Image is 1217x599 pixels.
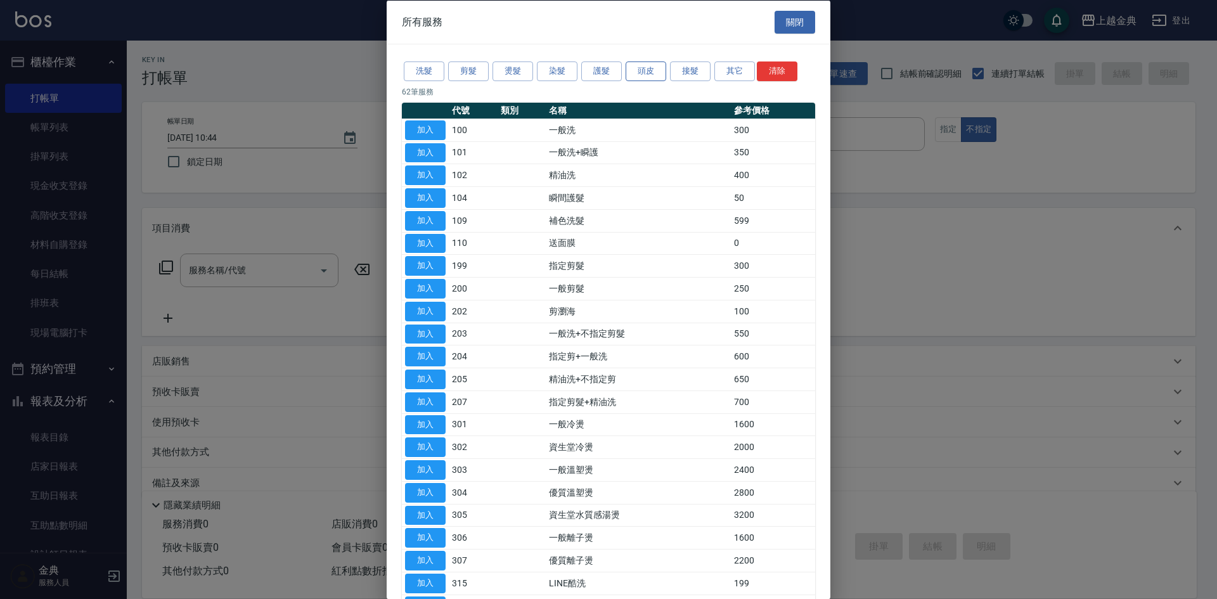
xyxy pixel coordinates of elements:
[546,323,731,345] td: 一般洗+不指定剪髮
[731,323,815,345] td: 550
[731,300,815,323] td: 100
[731,413,815,436] td: 1600
[404,61,444,81] button: 洗髮
[449,526,498,549] td: 306
[731,141,815,164] td: 350
[405,188,446,208] button: 加入
[757,61,797,81] button: 清除
[449,102,498,119] th: 代號
[731,572,815,595] td: 199
[731,549,815,572] td: 2200
[626,61,666,81] button: 頭皮
[546,209,731,232] td: 補色洗髮
[405,143,446,162] button: 加入
[449,277,498,300] td: 200
[449,368,498,390] td: 205
[731,345,815,368] td: 600
[449,300,498,323] td: 202
[449,413,498,436] td: 301
[775,10,815,34] button: 關閉
[402,15,442,28] span: 所有服務
[405,505,446,525] button: 加入
[405,347,446,366] button: 加入
[405,573,446,593] button: 加入
[546,572,731,595] td: LINE酷洗
[546,413,731,436] td: 一般冷燙
[731,390,815,413] td: 700
[731,368,815,390] td: 650
[498,102,546,119] th: 類別
[581,61,622,81] button: 護髮
[448,61,489,81] button: 剪髮
[546,458,731,481] td: 一般溫塑燙
[449,390,498,413] td: 207
[731,504,815,527] td: 3200
[670,61,711,81] button: 接髮
[405,437,446,457] button: 加入
[731,435,815,458] td: 2000
[546,277,731,300] td: 一般剪髮
[546,186,731,209] td: 瞬間護髮
[449,119,498,141] td: 100
[449,481,498,504] td: 304
[731,102,815,119] th: 參考價格
[405,551,446,570] button: 加入
[546,345,731,368] td: 指定剪+一般洗
[537,61,577,81] button: 染髮
[546,368,731,390] td: 精油洗+不指定剪
[546,504,731,527] td: 資生堂水質感湯燙
[449,186,498,209] td: 104
[449,164,498,186] td: 102
[731,186,815,209] td: 50
[405,165,446,185] button: 加入
[546,164,731,186] td: 精油洗
[731,481,815,504] td: 2800
[405,528,446,548] button: 加入
[449,254,498,277] td: 199
[449,549,498,572] td: 307
[405,210,446,230] button: 加入
[546,549,731,572] td: 優質離子燙
[546,232,731,255] td: 送面膜
[405,415,446,434] button: 加入
[714,61,755,81] button: 其它
[405,482,446,502] button: 加入
[449,209,498,232] td: 109
[449,345,498,368] td: 204
[546,102,731,119] th: 名稱
[546,300,731,323] td: 剪瀏海
[546,141,731,164] td: 一般洗+瞬護
[731,277,815,300] td: 250
[405,370,446,389] button: 加入
[731,526,815,549] td: 1600
[546,119,731,141] td: 一般洗
[731,458,815,481] td: 2400
[449,504,498,527] td: 305
[449,435,498,458] td: 302
[405,233,446,253] button: 加入
[493,61,533,81] button: 燙髮
[731,209,815,232] td: 599
[449,141,498,164] td: 101
[731,119,815,141] td: 300
[405,392,446,411] button: 加入
[449,323,498,345] td: 203
[402,86,815,97] p: 62 筆服務
[449,572,498,595] td: 315
[405,460,446,480] button: 加入
[731,254,815,277] td: 300
[546,481,731,504] td: 優質溫塑燙
[405,256,446,276] button: 加入
[546,254,731,277] td: 指定剪髮
[449,232,498,255] td: 110
[449,458,498,481] td: 303
[731,232,815,255] td: 0
[546,526,731,549] td: 一般離子燙
[405,279,446,299] button: 加入
[405,324,446,344] button: 加入
[546,390,731,413] td: 指定剪髮+精油洗
[546,435,731,458] td: 資生堂冷燙
[405,301,446,321] button: 加入
[731,164,815,186] td: 400
[405,120,446,139] button: 加入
